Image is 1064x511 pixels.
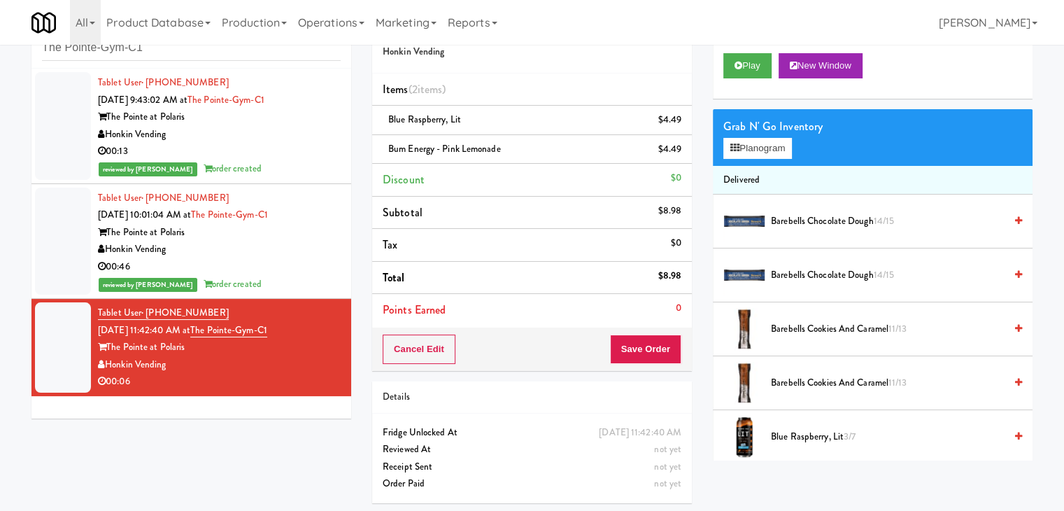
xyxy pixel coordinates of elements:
[98,241,341,258] div: Honkin Vending
[383,302,446,318] span: Points Earned
[31,69,351,184] li: Tablet User· [PHONE_NUMBER][DATE] 9:43:02 AM atThe Pointe-Gym-C1The Pointe at PolarisHonkin Vendi...
[383,47,681,57] h5: Honkin Vending
[187,93,264,106] a: The Pointe-Gym-C1
[98,373,341,391] div: 00:06
[98,208,191,221] span: [DATE] 10:01:04 AM at
[98,93,187,106] span: [DATE] 9:43:02 AM at
[610,335,681,364] button: Save Order
[141,191,229,204] span: · [PHONE_NUMBER]
[765,267,1022,284] div: Barebells Chocolate Dough14/15
[383,204,423,220] span: Subtotal
[98,191,229,204] a: Tablet User· [PHONE_NUMBER]
[383,388,681,406] div: Details
[713,166,1033,195] li: Delivered
[765,213,1022,230] div: Barebells Chocolate Dough14/15
[383,81,446,97] span: Items
[418,81,443,97] ng-pluralize: items
[654,442,681,456] span: not yet
[676,300,681,317] div: 0
[723,138,792,159] button: Planogram
[765,321,1022,338] div: Barebells Cookies and Caramel11/13
[98,108,341,126] div: The Pointe at Polaris
[31,299,351,396] li: Tablet User· [PHONE_NUMBER][DATE] 11:42:40 AM atThe Pointe-Gym-C1The Pointe at PolarisHonkin Vend...
[723,116,1022,137] div: Grab N' Go Inventory
[31,10,56,35] img: Micromart
[765,428,1022,446] div: Blue Raspberry, Lit3/7
[99,162,197,176] span: reviewed by [PERSON_NAME]
[409,81,446,97] span: (2 )
[654,477,681,490] span: not yet
[658,141,682,158] div: $4.49
[98,126,341,143] div: Honkin Vending
[42,35,341,61] input: Search vision orders
[599,424,681,442] div: [DATE] 11:42:40 AM
[765,374,1022,392] div: Barebells Cookies and Caramel11/13
[771,428,1005,446] span: Blue Raspberry, Lit
[31,184,351,300] li: Tablet User· [PHONE_NUMBER][DATE] 10:01:04 AM atThe Pointe-Gym-C1The Pointe at PolarisHonkin Vend...
[383,171,425,188] span: Discount
[771,267,1005,284] span: Barebells Chocolate Dough
[383,269,405,286] span: Total
[771,213,1005,230] span: Barebells Chocolate Dough
[779,53,863,78] button: New Window
[874,268,895,281] span: 14/15
[383,458,681,476] div: Receipt Sent
[98,258,341,276] div: 00:46
[771,321,1005,338] span: Barebells Cookies and Caramel
[658,202,682,220] div: $8.98
[98,306,229,320] a: Tablet User· [PHONE_NUMBER]
[671,234,681,252] div: $0
[383,424,681,442] div: Fridge Unlocked At
[141,306,229,319] span: · [PHONE_NUMBER]
[658,267,682,285] div: $8.98
[888,376,907,389] span: 11/13
[654,460,681,473] span: not yet
[98,76,229,89] a: Tablet User· [PHONE_NUMBER]
[99,278,197,292] span: reviewed by [PERSON_NAME]
[98,224,341,241] div: The Pointe at Polaris
[388,113,461,126] span: Blue Raspberry, Lit
[771,374,1005,392] span: Barebells Cookies and Caramel
[723,53,772,78] button: Play
[190,323,267,337] a: The Pointe-Gym-C1
[98,323,190,337] span: [DATE] 11:42:40 AM at
[383,441,681,458] div: Reviewed At
[671,169,681,187] div: $0
[388,142,501,155] span: Bum Energy - Pink Lemonade
[204,277,262,290] span: order created
[383,237,397,253] span: Tax
[141,76,229,89] span: · [PHONE_NUMBER]
[888,322,907,335] span: 11/13
[98,356,341,374] div: Honkin Vending
[658,111,682,129] div: $4.49
[204,162,262,175] span: order created
[98,339,341,356] div: The Pointe at Polaris
[383,335,455,364] button: Cancel Edit
[191,208,268,221] a: The Pointe-Gym-C1
[844,430,856,443] span: 3/7
[98,143,341,160] div: 00:13
[383,475,681,493] div: Order Paid
[874,214,895,227] span: 14/15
